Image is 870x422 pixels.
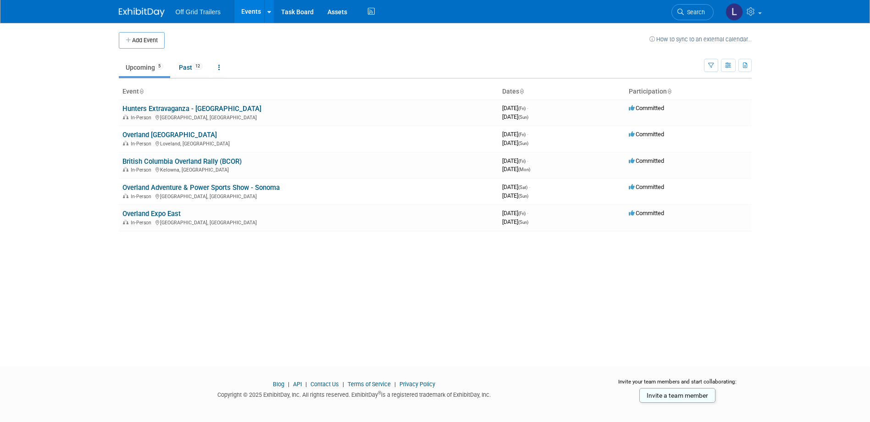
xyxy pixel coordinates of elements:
span: In-Person [131,194,154,200]
img: ExhibitDay [119,8,165,17]
span: Off Grid Trailers [176,8,221,16]
span: Committed [629,210,664,217]
a: Overland Adventure & Power Sports Show - Sonoma [122,183,280,192]
span: In-Person [131,141,154,147]
span: (Fri) [518,159,526,164]
span: | [303,381,309,388]
span: (Sun) [518,194,528,199]
span: (Sun) [518,115,528,120]
th: Dates [499,84,625,100]
span: - [529,183,530,190]
a: British Columbia Overland Rally (BCOR) [122,157,242,166]
button: Add Event [119,32,165,49]
img: In-Person Event [123,220,128,224]
span: 5 [155,63,163,70]
a: Invite a team member [639,388,715,403]
span: [DATE] [502,218,528,225]
span: In-Person [131,220,154,226]
span: | [340,381,346,388]
img: In-Person Event [123,115,128,119]
span: (Fri) [518,106,526,111]
img: In-Person Event [123,141,128,145]
div: Kelowna, [GEOGRAPHIC_DATA] [122,166,495,173]
a: Privacy Policy [399,381,435,388]
div: Invite your team members and start collaborating: [604,378,752,392]
a: Search [671,4,714,20]
span: In-Person [131,167,154,173]
div: [GEOGRAPHIC_DATA], [GEOGRAPHIC_DATA] [122,113,495,121]
span: Committed [629,157,664,164]
th: Event [119,84,499,100]
a: Overland Expo East [122,210,181,218]
span: [DATE] [502,183,530,190]
a: API [293,381,302,388]
a: Contact Us [310,381,339,388]
a: How to sync to an external calendar... [649,36,752,43]
a: Hunters Extravaganza - [GEOGRAPHIC_DATA] [122,105,261,113]
div: Copyright © 2025 ExhibitDay, Inc. All rights reserved. ExhibitDay is a registered trademark of Ex... [119,389,590,399]
a: Blog [273,381,284,388]
span: [DATE] [502,192,528,199]
span: - [527,131,528,138]
span: 12 [193,63,203,70]
span: Committed [629,131,664,138]
a: Sort by Participation Type [667,88,671,95]
span: [DATE] [502,210,528,217]
span: [DATE] [502,157,528,164]
a: Sort by Start Date [519,88,524,95]
span: (Sat) [518,185,527,190]
a: Terms of Service [348,381,391,388]
span: - [527,105,528,111]
sup: ® [378,390,381,395]
a: Upcoming5 [119,59,170,76]
span: [DATE] [502,131,528,138]
img: In-Person Event [123,194,128,198]
span: | [392,381,398,388]
span: [DATE] [502,105,528,111]
span: - [527,210,528,217]
div: Loveland, [GEOGRAPHIC_DATA] [122,139,495,147]
span: Committed [629,105,664,111]
span: [DATE] [502,113,528,120]
span: In-Person [131,115,154,121]
span: [DATE] [502,139,528,146]
span: (Fri) [518,132,526,137]
span: Search [684,9,705,16]
span: Committed [629,183,664,190]
span: (Fri) [518,211,526,216]
img: In-Person Event [123,167,128,172]
span: - [527,157,528,164]
div: [GEOGRAPHIC_DATA], [GEOGRAPHIC_DATA] [122,218,495,226]
span: (Sun) [518,220,528,225]
th: Participation [625,84,752,100]
a: Past12 [172,59,210,76]
a: Overland [GEOGRAPHIC_DATA] [122,131,217,139]
img: LAUREN ABUGHAZALEH [726,3,743,21]
span: | [286,381,292,388]
span: (Mon) [518,167,530,172]
a: Sort by Event Name [139,88,144,95]
span: (Sun) [518,141,528,146]
div: [GEOGRAPHIC_DATA], [GEOGRAPHIC_DATA] [122,192,495,200]
span: [DATE] [502,166,530,172]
